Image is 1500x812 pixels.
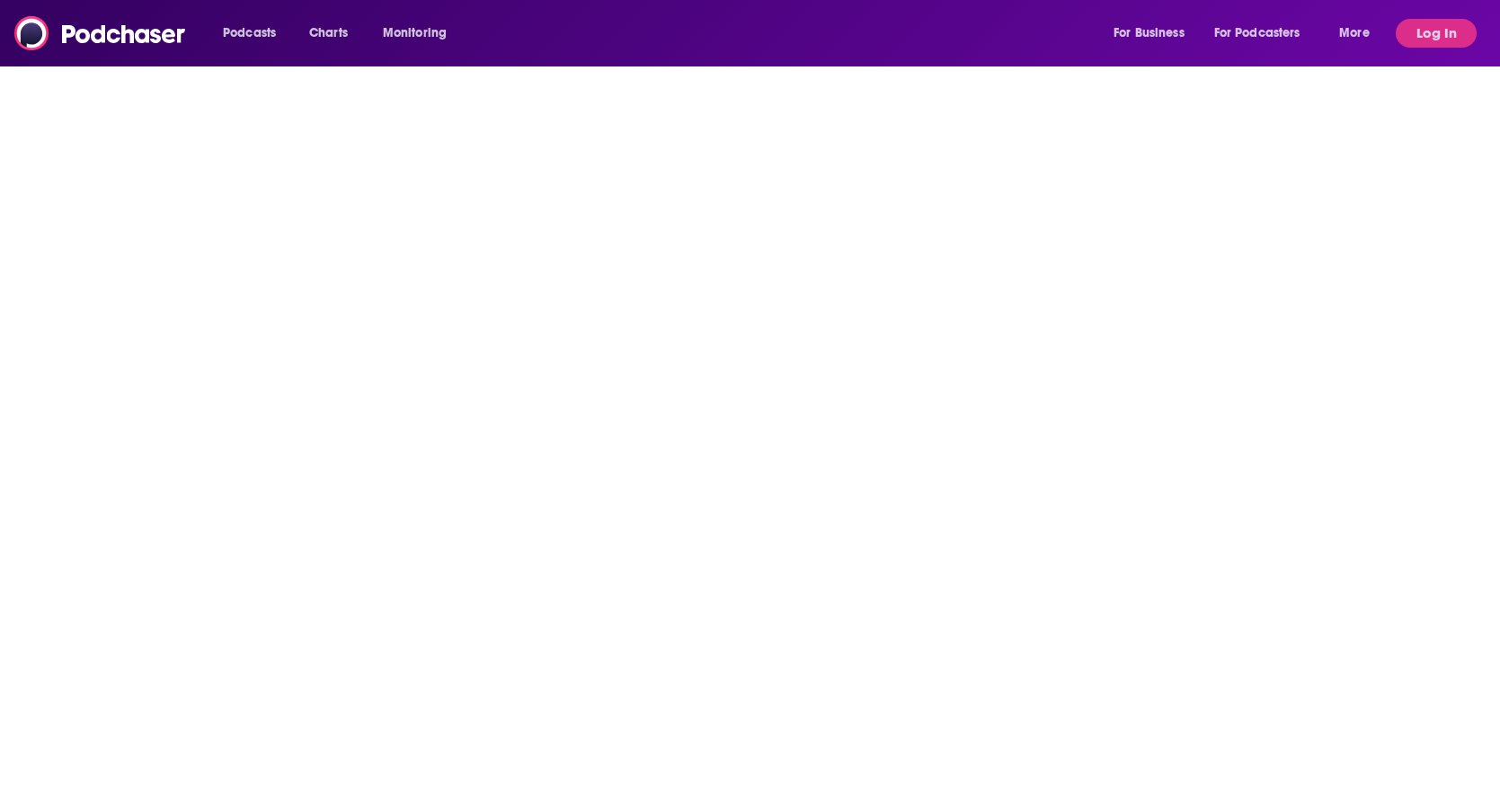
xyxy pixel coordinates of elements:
img: Podchaser - Follow, Share and Rate Podcasts [14,16,187,50]
span: For Business [1114,21,1185,46]
button: open menu [370,19,470,48]
a: Charts [297,19,359,48]
button: Log In [1396,19,1477,48]
span: Podcasts [223,21,276,46]
button: open menu [210,19,299,48]
button: open menu [1203,19,1327,48]
span: For Podcasters [1214,21,1300,46]
button: open menu [1327,19,1392,48]
span: Charts [309,21,348,46]
span: Monitoring [383,21,447,46]
span: More [1339,21,1370,46]
button: open menu [1101,19,1207,48]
